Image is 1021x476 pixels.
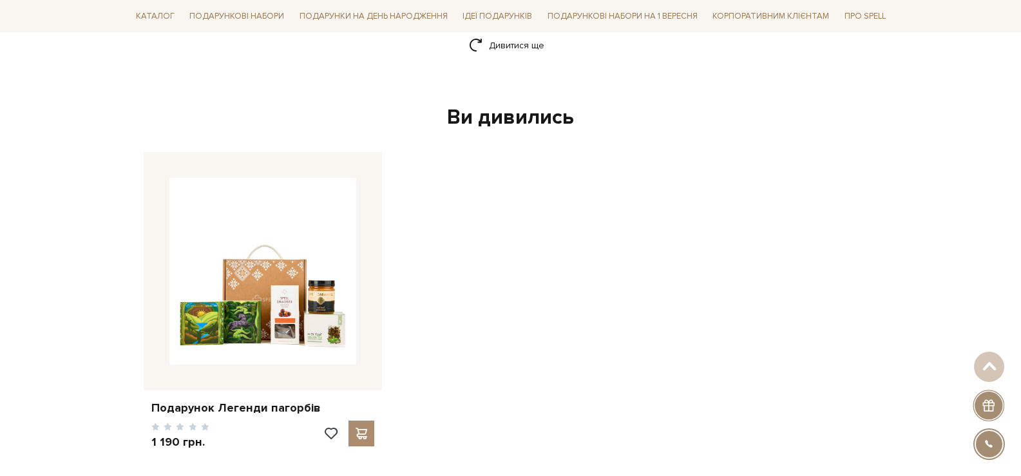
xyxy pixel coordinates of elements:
[457,6,537,26] a: Ідеї подарунків
[542,5,703,27] a: Подарункові набори на 1 Вересня
[131,6,180,26] a: Каталог
[707,5,834,27] a: Корпоративним клієнтам
[138,104,883,131] div: Ви дивились
[294,6,453,26] a: Подарунки на День народження
[839,6,891,26] a: Про Spell
[151,435,210,450] p: 1 190 грн.
[469,34,553,57] a: Дивитися ще
[151,401,374,415] a: Подарунок Легенди пагорбів
[184,6,289,26] a: Подарункові набори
